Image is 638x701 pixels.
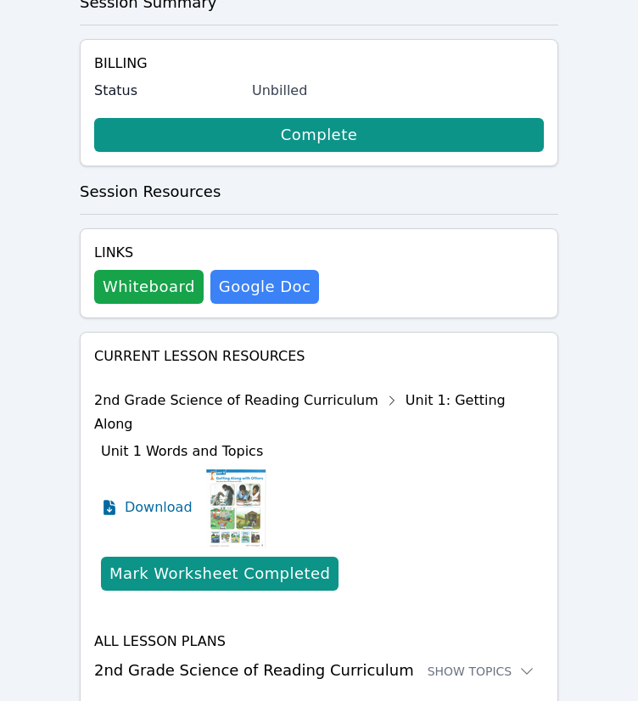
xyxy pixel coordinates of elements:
[101,443,263,459] span: Unit 1 Words and Topics
[206,465,266,550] img: Unit 1 Words and Topics
[94,81,242,101] label: Status
[101,557,339,591] button: Mark Worksheet Completed
[252,81,544,101] div: Unbilled
[94,270,204,304] button: Whiteboard
[94,243,319,263] h4: Links
[210,270,319,304] a: Google Doc
[428,663,536,680] button: Show Topics
[101,465,193,550] a: Download
[109,562,330,586] div: Mark Worksheet Completed
[125,497,193,518] span: Download
[80,180,558,204] h3: Session Resources
[94,659,544,682] h3: 2nd Grade Science of Reading Curriculum
[94,346,544,367] h4: Current Lesson Resources
[94,118,544,152] a: Complete
[94,631,544,652] h4: All Lesson Plans
[94,53,544,74] h4: Billing
[94,387,544,435] div: 2nd Grade Science of Reading Curriculum Unit 1: Getting Along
